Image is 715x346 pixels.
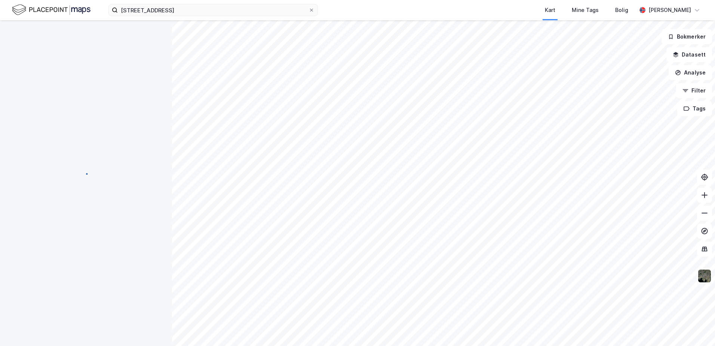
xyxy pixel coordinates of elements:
[678,310,715,346] div: Kontrollprogram for chat
[666,47,712,62] button: Datasett
[545,6,555,15] div: Kart
[669,65,712,80] button: Analyse
[678,310,715,346] iframe: Chat Widget
[12,3,90,16] img: logo.f888ab2527a4732fd821a326f86c7f29.svg
[697,269,712,283] img: 9k=
[615,6,628,15] div: Bolig
[662,29,712,44] button: Bokmerker
[676,83,712,98] button: Filter
[572,6,599,15] div: Mine Tags
[118,4,309,16] input: Søk på adresse, matrikkel, gårdeiere, leietakere eller personer
[80,173,92,185] img: spinner.a6d8c91a73a9ac5275cf975e30b51cfb.svg
[677,101,712,116] button: Tags
[648,6,691,15] div: [PERSON_NAME]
